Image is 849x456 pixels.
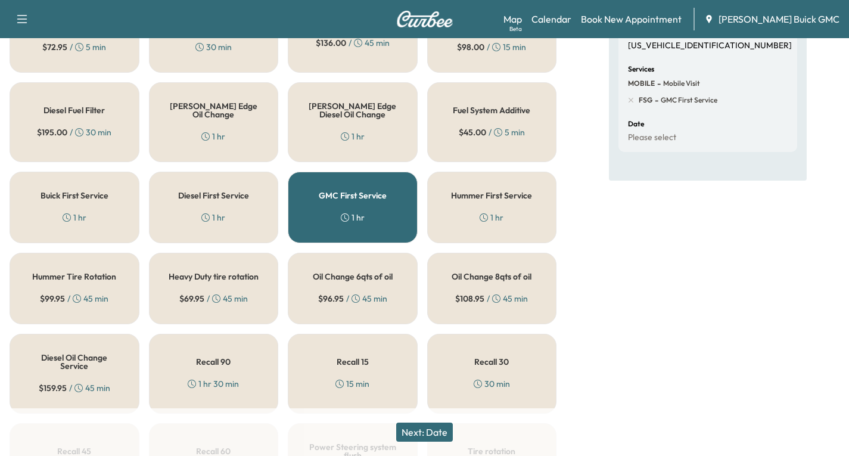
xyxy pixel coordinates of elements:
h5: Recall 30 [474,358,509,366]
h6: Date [628,120,644,128]
div: 1 hr 30 min [188,378,239,390]
div: / 5 min [459,126,525,138]
span: $ 96.95 [318,293,344,305]
span: - [652,94,658,106]
h5: Fuel System Additive [453,106,530,114]
span: $ 159.95 [39,382,67,394]
span: $ 45.00 [459,126,486,138]
div: / 5 min [42,41,106,53]
span: Mobile Visit [661,79,700,88]
a: MapBeta [503,12,522,26]
h5: Hummer Tire Rotation [32,272,116,281]
h5: [PERSON_NAME] Edge Diesel Oil Change [307,102,398,119]
div: 30 min [195,41,232,53]
div: / 45 min [40,293,108,305]
span: $ 69.95 [179,293,204,305]
div: 1 hr [201,212,225,224]
div: 1 hr [63,212,86,224]
span: GMC First Service [658,95,717,105]
h5: Diesel Fuel Filter [43,106,105,114]
span: - [655,77,661,89]
div: 1 hr [341,212,365,224]
span: [PERSON_NAME] Buick GMC [719,12,839,26]
div: 15 min [335,378,369,390]
span: $ 195.00 [37,126,67,138]
div: / 45 min [179,293,248,305]
a: Book New Appointment [581,12,682,26]
div: / 45 min [39,382,110,394]
span: $ 72.95 [42,41,67,53]
h5: Heavy Duty tire rotation [169,272,259,281]
div: / 30 min [37,126,111,138]
span: MOBILE [628,79,655,88]
img: Curbee Logo [396,11,453,27]
span: $ 108.95 [455,293,484,305]
h5: Diesel Oil Change Service [29,353,120,370]
h5: Oil Change 6qts of oil [313,272,393,281]
h5: GMC First Service [319,191,387,200]
h5: Oil Change 8qts of oil [452,272,531,281]
span: FSG [639,95,652,105]
h5: Hummer First Service [451,191,532,200]
div: Beta [509,24,522,33]
div: / 45 min [318,293,387,305]
h5: Recall 15 [337,358,369,366]
h5: Recall 90 [196,358,231,366]
div: 1 hr [201,131,225,142]
p: [US_VEHICLE_IDENTIFICATION_NUMBER] [628,41,792,51]
button: Next: Date [396,423,453,442]
span: $ 136.00 [316,37,346,49]
div: 1 hr [480,212,503,224]
div: / 45 min [455,293,528,305]
div: 1 hr [341,131,365,142]
div: / 45 min [316,37,390,49]
h5: [PERSON_NAME] Edge Oil Change [169,102,259,119]
a: Calendar [531,12,571,26]
span: $ 99.95 [40,293,65,305]
h5: Diesel First Service [178,191,249,200]
span: $ 98.00 [457,41,484,53]
p: Please select [628,132,676,143]
div: 30 min [474,378,510,390]
div: / 15 min [457,41,526,53]
h6: Services [628,66,654,73]
h5: Buick First Service [41,191,108,200]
